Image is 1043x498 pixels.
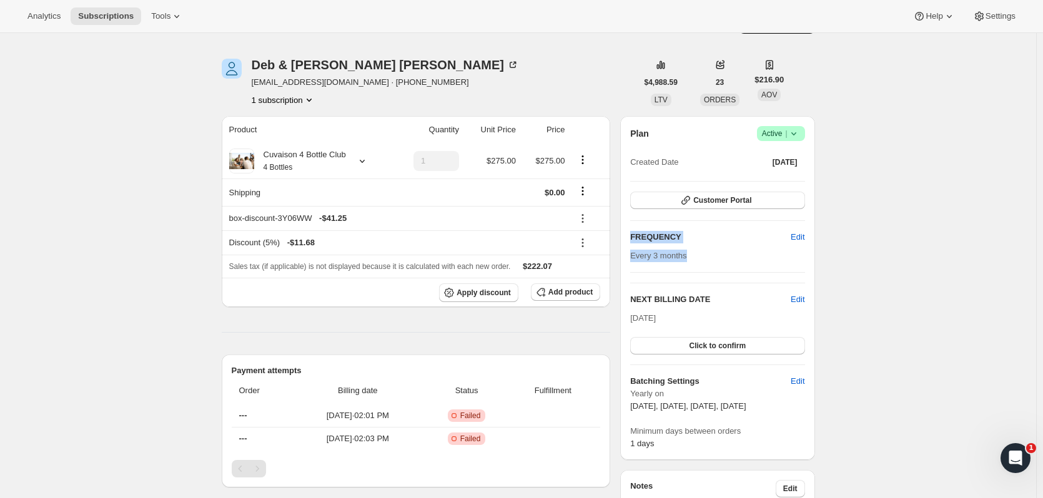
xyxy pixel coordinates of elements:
[655,95,668,104] span: LTV
[523,261,552,271] span: $222.07
[630,156,678,168] span: Created Date
[222,116,392,144] th: Product
[630,401,746,411] span: [DATE], [DATE], [DATE], [DATE]
[762,127,800,140] span: Active
[232,364,601,377] h2: Payment attempts
[630,127,649,140] h2: Plan
[439,283,518,302] button: Apply discount
[232,460,601,477] nav: Pagination
[151,11,171,21] span: Tools
[463,116,520,144] th: Unit Price
[239,411,247,420] span: ---
[630,439,654,448] span: 1 days
[708,74,731,91] button: 23
[630,192,804,209] button: Customer Portal
[573,153,593,167] button: Product actions
[548,287,593,297] span: Add product
[630,388,804,400] span: Yearly on
[791,231,804,243] span: Edit
[229,237,565,249] div: Discount (5%)
[630,313,656,323] span: [DATE]
[545,188,565,197] span: $0.00
[785,129,787,139] span: |
[20,7,68,25] button: Analytics
[144,7,190,25] button: Tools
[229,262,511,271] span: Sales tax (if applicable) is not displayed because it is calculated with each new order.
[783,484,798,494] span: Edit
[630,375,791,388] h6: Batching Settings
[254,149,346,173] div: Cuvaison 4 Bottle Club
[531,283,600,301] button: Add product
[754,74,784,86] span: $216.90
[252,94,315,106] button: Product actions
[630,337,804,354] button: Click to confirm
[232,377,292,404] th: Order
[319,212,347,225] span: - $41.25
[513,384,593,397] span: Fulfillment
[986,11,1016,21] span: Settings
[1026,443,1036,453] span: 1
[239,434,247,443] span: ---
[460,411,481,421] span: Failed
[428,384,506,397] span: Status
[630,293,791,306] h2: NEXT BILLING DATE
[460,434,481,444] span: Failed
[252,76,520,89] span: [EMAIL_ADDRESS][DOMAIN_NAME] · [PHONE_NUMBER]
[693,195,751,205] span: Customer Portal
[252,59,520,71] div: Deb & [PERSON_NAME] [PERSON_NAME]
[630,231,791,243] h2: FREQUENCY
[791,375,804,388] span: Edit
[637,74,685,91] button: $4,988.59
[457,288,511,298] span: Apply discount
[773,157,798,167] span: [DATE]
[1001,443,1031,473] iframe: Intercom live chat
[27,11,61,21] span: Analytics
[392,116,463,144] th: Quantity
[716,77,724,87] span: 23
[536,156,565,165] span: $275.00
[783,371,812,391] button: Edit
[630,251,686,260] span: Every 3 months
[689,341,746,351] span: Click to confirm
[222,59,242,79] span: Deb & Doug Johnson
[630,425,804,437] span: Minimum days between orders
[295,384,420,397] span: Billing date
[287,237,315,249] span: - $11.68
[966,7,1023,25] button: Settings
[520,116,569,144] th: Price
[264,163,293,172] small: 4 Bottles
[704,95,736,104] span: ORDERS
[926,11,942,21] span: Help
[78,11,134,21] span: Subscriptions
[783,227,812,247] button: Edit
[645,77,678,87] span: $4,988.59
[761,90,777,99] span: AOV
[222,178,392,206] th: Shipping
[791,293,804,306] button: Edit
[765,154,805,171] button: [DATE]
[229,212,565,225] div: box-discount-3Y06WW
[295,409,420,422] span: [DATE] · 02:01 PM
[573,184,593,198] button: Shipping actions
[487,156,516,165] span: $275.00
[776,480,805,497] button: Edit
[906,7,962,25] button: Help
[71,7,141,25] button: Subscriptions
[295,432,420,445] span: [DATE] · 02:03 PM
[630,480,776,497] h3: Notes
